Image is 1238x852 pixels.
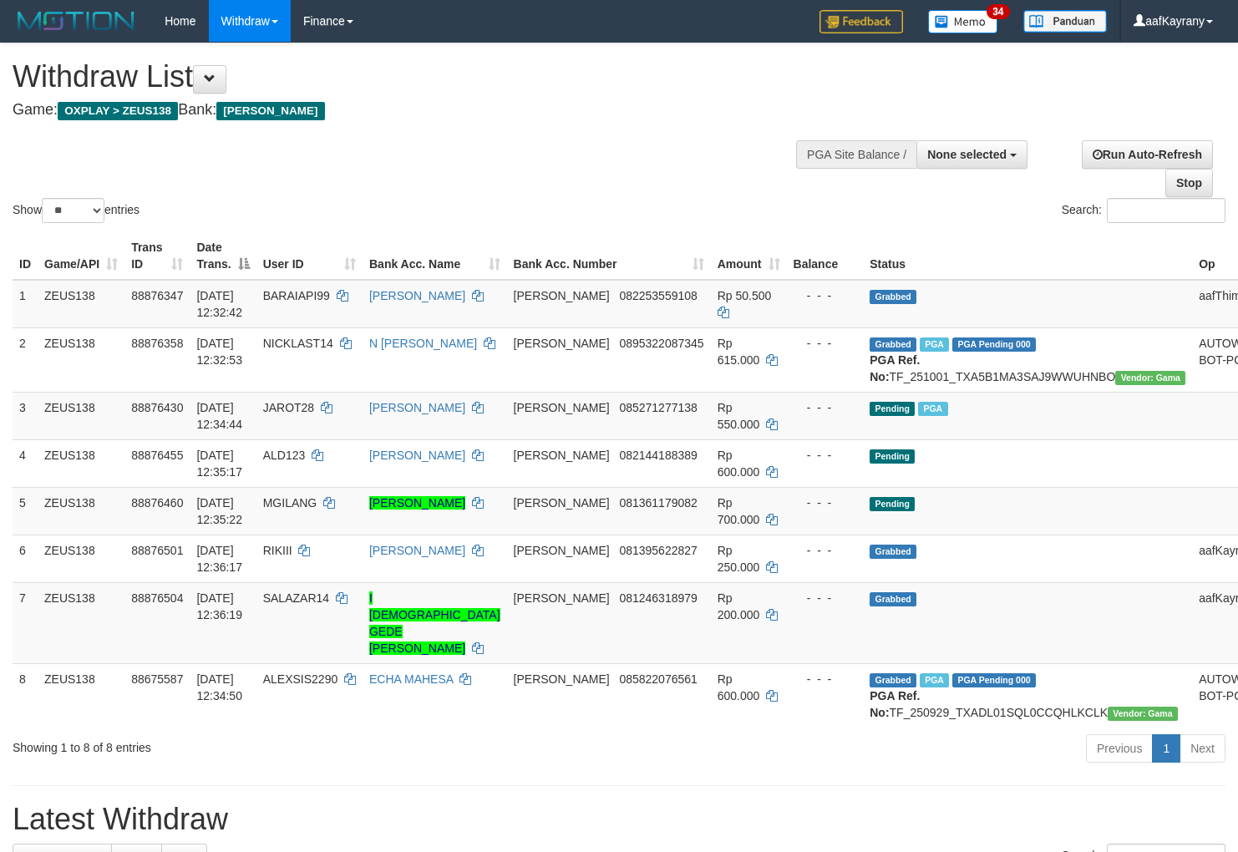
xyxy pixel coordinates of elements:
th: Bank Acc. Number: activate to sort column ascending [507,232,711,280]
span: [PERSON_NAME] [514,449,610,462]
span: [DATE] 12:36:19 [196,591,242,621]
span: Rp 250.000 [718,544,760,574]
a: [PERSON_NAME] [369,289,465,302]
span: None selected [927,148,1007,161]
th: Bank Acc. Name: activate to sort column ascending [363,232,507,280]
th: Balance [787,232,864,280]
td: ZEUS138 [38,327,124,392]
a: I [DEMOGRAPHIC_DATA] GEDE [PERSON_NAME] [369,591,500,655]
a: Stop [1165,169,1213,197]
a: ECHA MAHESA [369,672,453,686]
span: Copy 085271277138 to clipboard [619,401,697,414]
span: Grabbed [870,337,916,352]
div: - - - [794,590,857,606]
img: Button%20Memo.svg [928,10,998,33]
button: None selected [916,140,1027,169]
span: [PERSON_NAME] [514,672,610,686]
h1: Withdraw List [13,60,809,94]
span: Vendor URL: https://trx31.1velocity.biz [1115,371,1185,385]
input: Search: [1107,198,1225,223]
span: Grabbed [870,290,916,304]
div: - - - [794,287,857,304]
label: Show entries [13,198,140,223]
select: Showentries [42,198,104,223]
span: BARAIAPI99 [263,289,330,302]
span: Grabbed [870,673,916,687]
td: 4 [13,439,38,487]
img: Feedback.jpg [819,10,903,33]
span: RIKIII [263,544,292,557]
span: Copy 085822076561 to clipboard [619,672,697,686]
th: User ID: activate to sort column ascending [256,232,363,280]
div: - - - [794,399,857,416]
span: [DATE] 12:35:22 [196,496,242,526]
span: Pending [870,449,915,464]
span: Rp 50.500 [718,289,772,302]
span: [DATE] 12:32:53 [196,337,242,367]
td: TF_250929_TXADL01SQL0CCQHLKCLK [863,663,1192,728]
span: [DATE] 12:34:44 [196,401,242,431]
span: [PERSON_NAME] [514,401,610,414]
span: [DATE] 12:36:17 [196,544,242,574]
span: OXPLAY > ZEUS138 [58,102,178,120]
td: 2 [13,327,38,392]
td: TF_251001_TXA5B1MA3SAJ9WWUHNBO [863,327,1192,392]
span: Rp 200.000 [718,591,760,621]
span: Marked by aafpengsreynich [920,673,949,687]
div: - - - [794,447,857,464]
span: 88876460 [131,496,183,510]
td: ZEUS138 [38,280,124,328]
a: N [PERSON_NAME] [369,337,477,350]
span: PGA Pending [952,673,1036,687]
div: - - - [794,494,857,511]
th: Status [863,232,1192,280]
div: - - - [794,335,857,352]
th: Game/API: activate to sort column ascending [38,232,124,280]
th: Amount: activate to sort column ascending [711,232,787,280]
span: NICKLAST14 [263,337,333,350]
span: Vendor URL: https://trx31.1velocity.biz [1108,707,1178,721]
th: ID [13,232,38,280]
a: [PERSON_NAME] [369,544,465,557]
span: Rp 700.000 [718,496,760,526]
td: ZEUS138 [38,487,124,535]
a: Run Auto-Refresh [1082,140,1213,169]
span: 88876455 [131,449,183,462]
span: Copy 082253559108 to clipboard [619,289,697,302]
td: 7 [13,582,38,663]
span: SALAZAR14 [263,591,329,605]
span: [PERSON_NAME] [514,591,610,605]
span: Rp 600.000 [718,672,760,702]
a: [PERSON_NAME] [369,449,465,462]
span: [PERSON_NAME] [514,544,610,557]
span: 88675587 [131,672,183,686]
span: JAROT28 [263,401,314,414]
span: MGILANG [263,496,317,510]
td: 8 [13,663,38,728]
span: [PERSON_NAME] [216,102,324,120]
span: Rp 600.000 [718,449,760,479]
h4: Game: Bank: [13,102,809,119]
div: PGA Site Balance / [796,140,916,169]
span: Copy 082144188389 to clipboard [619,449,697,462]
span: Grabbed [870,545,916,559]
a: [PERSON_NAME] [369,496,465,510]
td: ZEUS138 [38,439,124,487]
b: PGA Ref. No: [870,689,920,719]
span: Pending [870,402,915,416]
div: Showing 1 to 8 of 8 entries [13,733,504,756]
span: 88876358 [131,337,183,350]
span: Rp 550.000 [718,401,760,431]
th: Date Trans.: activate to sort column descending [190,232,256,280]
td: ZEUS138 [38,663,124,728]
span: [PERSON_NAME] [514,496,610,510]
span: [PERSON_NAME] [514,289,610,302]
span: Pending [870,497,915,511]
span: 88876430 [131,401,183,414]
div: - - - [794,542,857,559]
span: Grabbed [870,592,916,606]
img: MOTION_logo.png [13,8,140,33]
td: 5 [13,487,38,535]
span: Copy 081395622827 to clipboard [619,544,697,557]
span: [DATE] 12:34:50 [196,672,242,702]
